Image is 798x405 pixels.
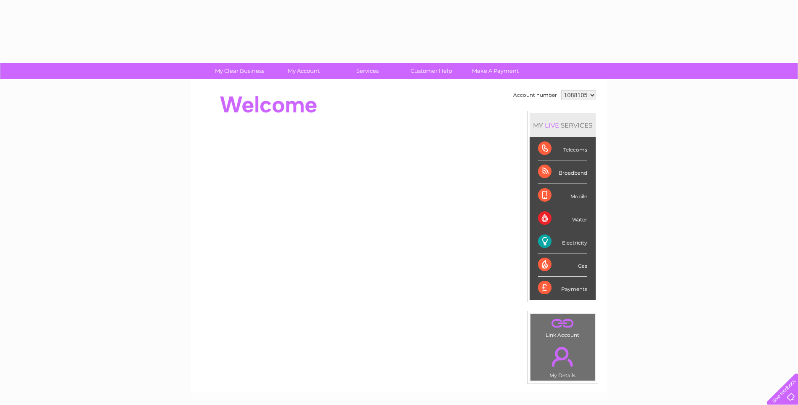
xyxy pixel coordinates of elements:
div: Telecoms [538,137,587,160]
div: Broadband [538,160,587,184]
a: Services [333,63,402,79]
div: LIVE [543,121,561,129]
a: . [533,342,593,371]
div: Payments [538,277,587,299]
div: Water [538,207,587,230]
a: My Account [269,63,338,79]
div: MY SERVICES [530,113,596,137]
td: Account number [511,88,559,102]
div: Gas [538,253,587,277]
a: My Clear Business [205,63,274,79]
td: Link Account [530,314,595,340]
div: Electricity [538,230,587,253]
a: Make A Payment [461,63,530,79]
td: My Details [530,340,595,381]
a: . [533,316,593,331]
div: Mobile [538,184,587,207]
a: Customer Help [397,63,466,79]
